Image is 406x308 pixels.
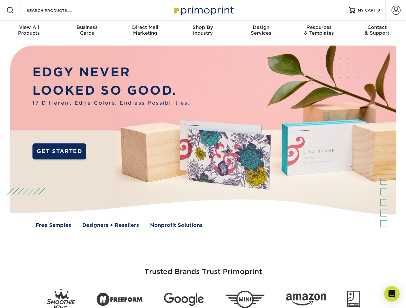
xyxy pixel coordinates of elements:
a: BusinessCards [58,21,116,41]
span: Business [58,24,116,30]
img: Amazon [286,294,326,306]
span: 0 [377,8,380,13]
span: Design [232,24,290,30]
h3: Trusted Brands Trust Primoprint [15,252,391,284]
img: Primoprint [171,3,235,17]
div: Services [232,24,290,36]
div: Open Intercom Messenger [384,286,400,302]
a: Free Samples [36,222,71,229]
p: EDGY NEVER [32,63,190,81]
input: SEARCH PRODUCTS..... [26,6,89,14]
span: Resources [290,24,348,30]
p: LOOKED SO GOOD. [32,81,190,100]
a: Nonprofit Solutions [150,222,203,229]
div: & Templates [290,24,348,36]
a: Contact& Support [348,21,406,41]
div: Marketing [116,24,174,36]
span: MY CART [358,8,376,13]
div: Industry [174,24,232,36]
span: Contact [348,24,406,30]
span: Direct Mail [116,24,174,30]
img: Goodwill [347,291,360,308]
span: 17 Different Edge Colors. Endless Possibilities. [32,99,190,107]
img: Google [164,293,204,306]
a: GET STARTED [32,143,86,159]
a: Direct MailMarketing [116,21,174,41]
span: Shop By [174,24,232,30]
div: Cards [58,24,116,36]
a: Resources& Templates [290,21,348,41]
a: DesignServices [232,21,290,41]
a: Shop ByIndustry [174,21,232,41]
div: & Support [348,24,406,36]
a: Designers + Resellers [82,222,139,229]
